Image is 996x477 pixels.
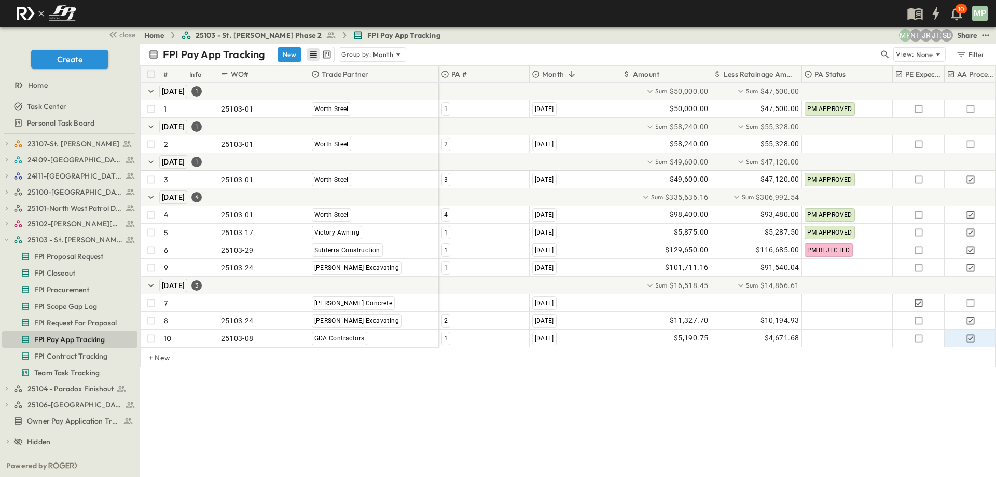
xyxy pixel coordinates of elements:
[651,193,663,201] p: Sum
[444,105,448,113] span: 1
[760,103,799,115] span: $47,500.00
[807,229,852,236] span: PM APPROVED
[13,381,135,396] a: 25104 - Paradox Finishout
[2,397,137,413] div: 25106-St. Andrews Parking Lottest
[2,316,135,330] a: FPI Request For Proposal
[746,87,758,96] p: Sum
[164,227,168,238] p: 5
[31,50,108,69] button: Create
[144,30,164,40] a: Home
[444,335,448,342] span: 1
[2,215,137,232] div: 25102-Christ The Redeemer Anglican Churchtest
[34,367,100,378] span: Team Task Tracking
[104,27,137,42] button: close
[2,231,137,248] div: 25103 - St. [PERSON_NAME] Phase 2test
[665,262,708,274] span: $101,711.16
[314,299,393,307] span: [PERSON_NAME] Concrete
[633,69,659,79] p: Amount
[221,210,254,220] span: 25103-01
[670,86,709,97] span: $50,000.00
[971,5,989,22] button: MP
[670,209,709,221] span: $98,400.00
[670,138,709,150] span: $58,240.00
[191,157,202,167] div: 1
[2,184,137,200] div: 25100-Vanguard Prep Schooltest
[724,69,796,79] p: Less Retainage Amount
[451,69,467,79] p: PA #
[674,332,709,344] span: $5,190.75
[27,187,122,197] span: 25100-Vanguard Prep School
[2,380,137,397] div: 25104 - Paradox Finishouttest
[2,266,135,280] a: FPI Closeout
[958,5,964,13] p: 10
[221,333,254,344] span: 25103-08
[2,249,135,264] a: FPI Proposal Request
[221,104,254,114] span: 25103-01
[814,69,846,79] p: PA Status
[760,262,799,274] span: $91,540.04
[670,280,709,291] span: $16,518.45
[2,299,135,314] a: FPI Scope Gap Log
[27,235,122,245] span: 25103 - St. [PERSON_NAME] Phase 2
[655,87,668,96] p: Sum
[164,104,167,114] p: 1
[2,78,135,92] a: Home
[2,135,137,152] div: 23107-St. [PERSON_NAME]test
[181,30,337,40] a: 25103 - St. [PERSON_NAME] Phase 2
[765,226,799,238] span: $5,287.50
[13,201,135,215] a: 25101-North West Patrol Division
[2,331,137,348] div: FPI Pay App Trackingtest
[952,47,988,62] button: Filter
[807,176,852,183] span: PM APPROVED
[444,317,448,324] span: 2
[341,49,371,60] p: Group by:
[2,315,137,331] div: FPI Request For Proposaltest
[807,105,852,113] span: PM APPROVED
[542,69,564,79] p: Month
[972,6,988,21] div: MP
[566,69,577,80] button: Sort
[164,316,168,326] p: 8
[916,49,933,60] p: None
[905,69,943,79] p: PE Expecting
[13,169,135,183] a: 24111-[GEOGRAPHIC_DATA]
[979,29,992,42] button: test
[162,193,185,201] span: [DATE]
[221,245,254,255] span: 25103-29
[920,29,932,42] div: Jayden Ramirez (jramirez@fpibuilders.com)
[535,247,554,254] span: [DATE]
[306,47,335,62] div: table view
[2,414,135,428] a: Owner Pay Application Tracking
[807,211,852,219] span: PM APPROVED
[162,281,185,290] span: [DATE]
[373,49,393,60] p: Month
[34,268,75,278] span: FPI Closeout
[2,248,137,265] div: FPI Proposal Requesttest
[307,48,320,61] button: row view
[665,244,708,256] span: $129,650.00
[896,49,914,60] p: View:
[940,29,953,42] div: Sterling Barnett (sterling@fpibuilders.com)
[899,29,911,42] div: Monica Pruteanu (mpruteanu@fpibuilders.com)
[2,349,135,363] a: FPI Contract Tracking
[314,176,349,183] span: Worth Steel
[221,263,254,273] span: 25103-24
[756,192,799,202] span: $306,992.54
[27,118,94,128] span: Personal Task Board
[27,203,122,213] span: 25101-North West Patrol Division
[34,251,103,262] span: FPI Proposal Request
[144,30,447,40] nav: breadcrumbs
[12,3,80,24] img: c8d7d1ed905e502e8f77bf7063faec64e13b34fdb1f2bdd94b0e311fc34f8000.png
[670,173,709,185] span: $49,600.00
[13,153,135,167] a: 24109-St. Teresa of Calcutta Parish Hall
[27,219,122,229] span: 25102-Christ The Redeemer Anglican Church
[760,86,799,97] span: $47,500.00
[27,101,66,112] span: Task Center
[34,284,90,295] span: FPI Procurement
[956,49,985,60] div: Filter
[760,138,799,150] span: $55,328.00
[930,29,943,42] div: Jose Hurtado (jhurtado@fpibuilders.com)
[162,122,185,131] span: [DATE]
[314,141,349,148] span: Worth Steel
[353,30,440,40] a: FPI Pay App Tracking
